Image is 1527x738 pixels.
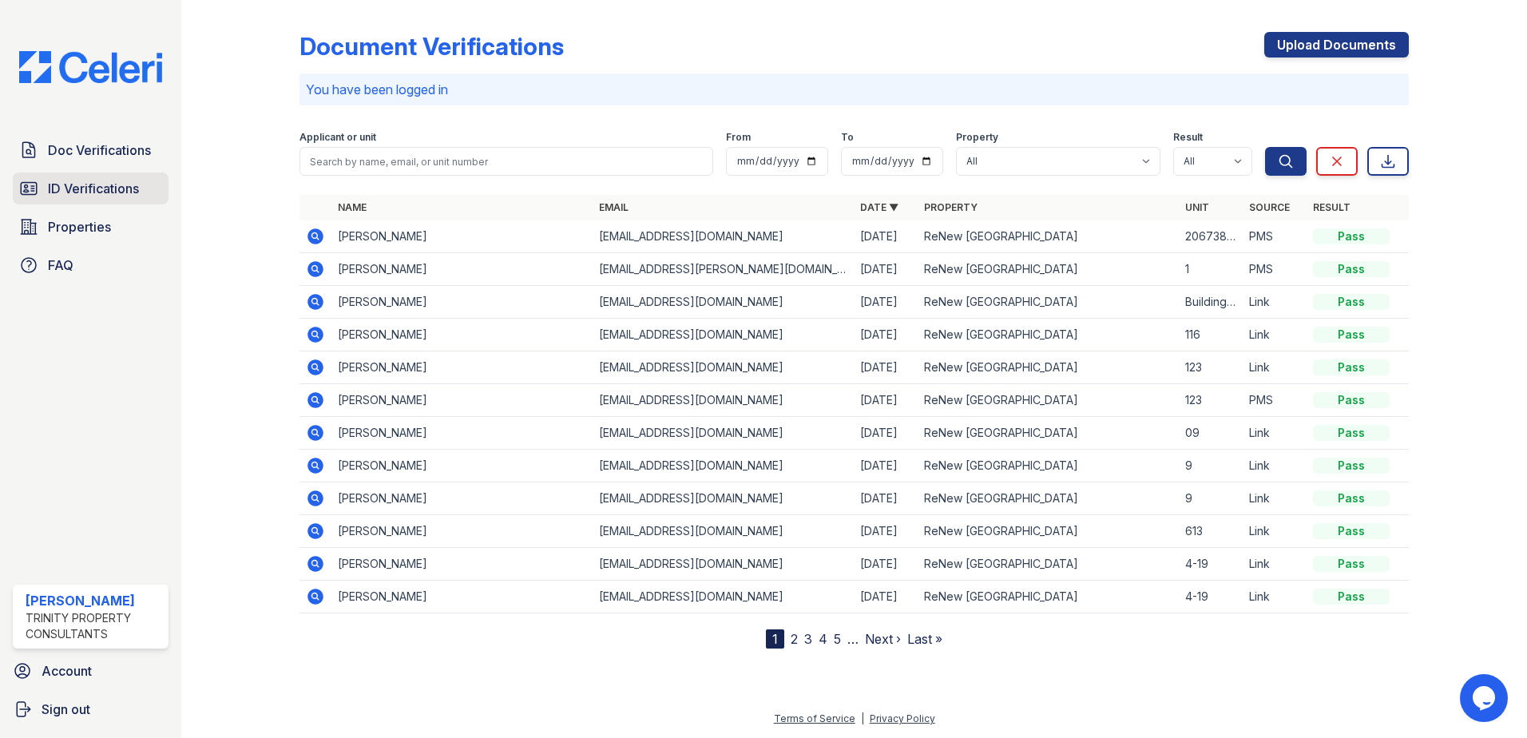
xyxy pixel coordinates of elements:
p: You have been logged in [306,80,1402,99]
td: ReNew [GEOGRAPHIC_DATA] [918,319,1179,351]
td: [PERSON_NAME] [331,384,593,417]
a: Upload Documents [1264,32,1409,58]
td: ReNew [GEOGRAPHIC_DATA] [918,450,1179,482]
td: [EMAIL_ADDRESS][DOMAIN_NAME] [593,286,854,319]
a: Date ▼ [860,201,898,213]
td: 1 [1179,253,1243,286]
td: [DATE] [854,384,918,417]
td: [PERSON_NAME] [331,548,593,581]
td: [EMAIL_ADDRESS][DOMAIN_NAME] [593,581,854,613]
span: Sign out [42,700,90,719]
a: 5 [834,631,841,647]
td: [EMAIL_ADDRESS][PERSON_NAME][DOMAIN_NAME] [593,253,854,286]
label: Property [956,131,998,144]
a: 4 [819,631,827,647]
td: Building 1 Unit 30 [1179,286,1243,319]
td: ReNew [GEOGRAPHIC_DATA] [918,351,1179,384]
iframe: chat widget [1460,674,1511,722]
td: 4-19 [1179,581,1243,613]
td: [EMAIL_ADDRESS][DOMAIN_NAME] [593,548,854,581]
div: Pass [1313,490,1390,506]
td: [PERSON_NAME] [331,417,593,450]
a: Next › [865,631,901,647]
a: Sign out [6,693,175,725]
a: Unit [1185,201,1209,213]
a: Property [924,201,978,213]
td: [PERSON_NAME] [331,482,593,515]
a: Privacy Policy [870,712,935,724]
td: [EMAIL_ADDRESS][DOMAIN_NAME] [593,220,854,253]
td: 20673818 [1179,220,1243,253]
td: [DATE] [854,319,918,351]
td: [PERSON_NAME] [331,286,593,319]
td: [DATE] [854,581,918,613]
a: ID Verifications [13,173,169,204]
td: [DATE] [854,548,918,581]
td: Link [1243,482,1307,515]
a: Terms of Service [774,712,855,724]
div: Pass [1313,359,1390,375]
a: Result [1313,201,1351,213]
td: 123 [1179,384,1243,417]
span: FAQ [48,256,73,275]
td: [DATE] [854,220,918,253]
td: ReNew [GEOGRAPHIC_DATA] [918,286,1179,319]
td: 4-19 [1179,548,1243,581]
a: Name [338,201,367,213]
div: Pass [1313,294,1390,310]
div: Pass [1313,425,1390,441]
label: Result [1173,131,1203,144]
td: [DATE] [854,253,918,286]
td: Link [1243,581,1307,613]
div: Pass [1313,556,1390,572]
td: Link [1243,515,1307,548]
label: Applicant or unit [299,131,376,144]
td: 09 [1179,417,1243,450]
a: Email [599,201,629,213]
td: ReNew [GEOGRAPHIC_DATA] [918,384,1179,417]
td: 9 [1179,482,1243,515]
span: Account [42,661,92,680]
td: [EMAIL_ADDRESS][DOMAIN_NAME] [593,384,854,417]
input: Search by name, email, or unit number [299,147,713,176]
td: [DATE] [854,482,918,515]
td: Link [1243,450,1307,482]
td: [PERSON_NAME] [331,220,593,253]
td: [PERSON_NAME] [331,253,593,286]
div: [PERSON_NAME] [26,591,162,610]
div: Pass [1313,261,1390,277]
td: 123 [1179,351,1243,384]
td: Link [1243,417,1307,450]
img: CE_Logo_Blue-a8612792a0a2168367f1c8372b55b34899dd931a85d93a1a3d3e32e68fde9ad4.png [6,51,175,83]
a: Doc Verifications [13,134,169,166]
td: [EMAIL_ADDRESS][DOMAIN_NAME] [593,351,854,384]
td: ReNew [GEOGRAPHIC_DATA] [918,581,1179,613]
span: ID Verifications [48,179,139,198]
td: [EMAIL_ADDRESS][DOMAIN_NAME] [593,482,854,515]
td: Link [1243,286,1307,319]
div: Document Verifications [299,32,564,61]
a: Properties [13,211,169,243]
div: Trinity Property Consultants [26,610,162,642]
td: [PERSON_NAME] [331,351,593,384]
td: 9 [1179,450,1243,482]
a: Last » [907,631,942,647]
td: ReNew [GEOGRAPHIC_DATA] [918,220,1179,253]
td: [PERSON_NAME] [331,581,593,613]
td: [EMAIL_ADDRESS][DOMAIN_NAME] [593,450,854,482]
td: [DATE] [854,286,918,319]
td: ReNew [GEOGRAPHIC_DATA] [918,515,1179,548]
td: PMS [1243,220,1307,253]
div: Pass [1313,327,1390,343]
div: Pass [1313,589,1390,605]
span: … [847,629,859,649]
div: Pass [1313,523,1390,539]
a: Account [6,655,175,687]
td: [DATE] [854,351,918,384]
td: 116 [1179,319,1243,351]
span: Properties [48,217,111,236]
div: Pass [1313,458,1390,474]
a: 3 [804,631,812,647]
td: [PERSON_NAME] [331,319,593,351]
